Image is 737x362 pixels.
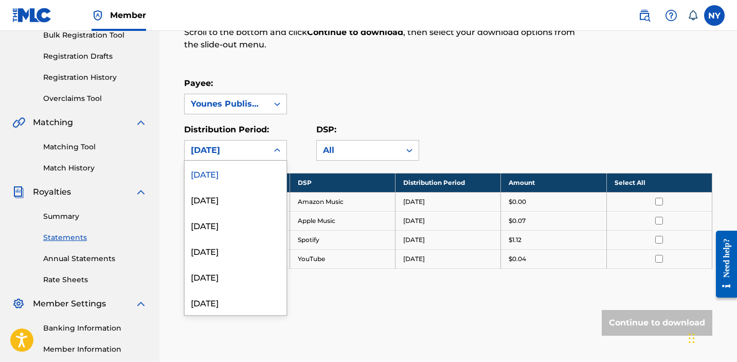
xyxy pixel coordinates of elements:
[290,192,395,211] td: Amazon Music
[689,323,695,354] div: Drag
[307,27,403,37] strong: Continue to download
[43,323,147,334] a: Banking Information
[43,344,147,355] a: Member Information
[509,235,522,245] p: $1.12
[396,192,501,211] td: [DATE]
[634,5,655,26] a: Public Search
[33,186,71,198] span: Royalties
[661,5,681,26] div: Help
[509,254,526,264] p: $0.04
[43,30,147,41] a: Bulk Registration Tool
[501,173,606,192] th: Amount
[43,274,147,285] a: Rate Sheets
[688,10,698,21] div: Notifications
[191,144,262,157] div: [DATE]
[509,216,526,226] p: $0.07
[185,186,286,212] div: [DATE]
[184,78,213,88] label: Payee:
[316,125,336,134] label: DSP:
[704,5,725,26] div: User Menu
[43,211,147,222] a: Summary
[606,173,712,192] th: Select All
[185,264,286,289] div: [DATE]
[135,298,147,310] img: expand
[396,211,501,230] td: [DATE]
[110,9,146,21] span: Member
[708,223,737,306] iframe: Resource Center
[290,230,395,249] td: Spotify
[509,197,526,206] p: $0.00
[12,116,25,129] img: Matching
[185,161,286,186] div: [DATE]
[638,9,651,22] img: search
[12,298,25,310] img: Member Settings
[43,142,147,152] a: Matching Tool
[290,211,395,230] td: Apple Music
[184,125,269,134] label: Distribution Period:
[290,249,395,268] td: YouTube
[396,249,501,268] td: [DATE]
[290,173,395,192] th: DSP
[686,313,737,362] iframe: Chat Widget
[185,212,286,238] div: [DATE]
[184,26,591,51] p: Scroll to the bottom and click , then select your download options from the slide-out menu.
[12,186,25,198] img: Royalties
[665,9,677,22] img: help
[135,116,147,129] img: expand
[185,289,286,315] div: [DATE]
[191,98,262,110] div: Younes Publishing House
[33,298,106,310] span: Member Settings
[43,253,147,264] a: Annual Statements
[43,51,147,62] a: Registration Drafts
[43,72,147,83] a: Registration History
[43,93,147,104] a: Overclaims Tool
[92,9,104,22] img: Top Rightsholder
[43,232,147,243] a: Statements
[323,144,394,157] div: All
[135,186,147,198] img: expand
[12,8,52,23] img: MLC Logo
[396,173,501,192] th: Distribution Period
[33,116,73,129] span: Matching
[43,163,147,174] a: Match History
[396,230,501,249] td: [DATE]
[185,238,286,264] div: [DATE]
